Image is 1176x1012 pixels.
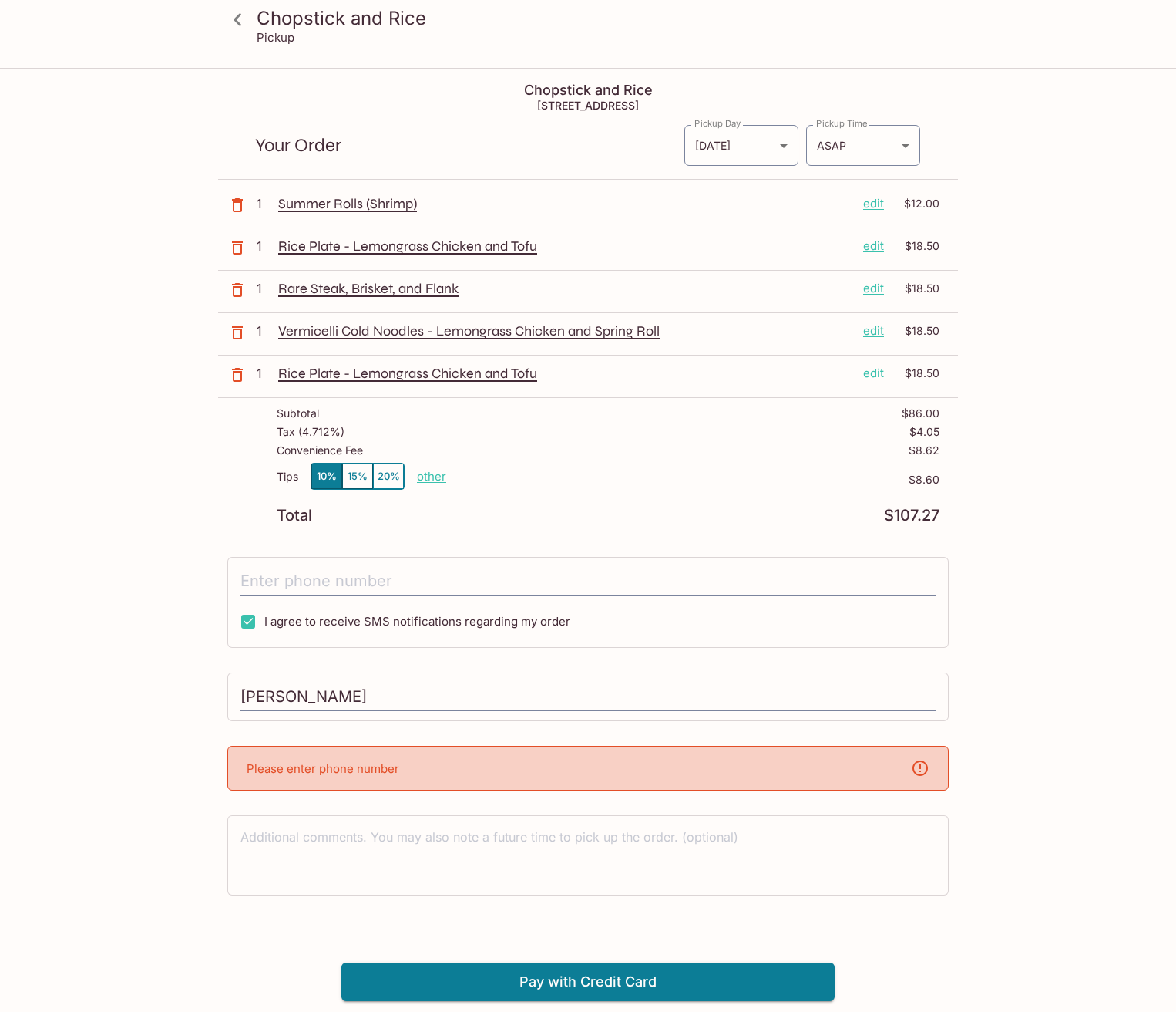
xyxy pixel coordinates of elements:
[255,138,684,153] p: Your Order
[218,82,958,99] h4: Chopstick and Rice
[257,30,294,45] p: Pickup
[909,426,939,438] p: $4.05
[863,238,884,255] p: edit
[694,117,741,130] label: Pickup Day
[277,426,344,438] p: Tax ( 4.712% )
[257,6,946,30] h3: Chopstick and Rice
[684,125,798,166] div: [DATE]
[341,920,835,956] iframe: Secure payment button frame
[257,365,272,382] p: 1
[806,125,920,166] div: ASAP
[240,683,936,712] input: Enter first and last name
[218,99,958,112] h5: [STREET_ADDRESS]
[311,464,342,489] button: 10%
[342,464,373,489] button: 15%
[446,474,939,486] p: $8.60
[884,508,939,523] p: $107.27
[277,444,363,457] p: Convenience Fee
[863,365,884,382] p: edit
[893,365,939,382] p: $18.50
[893,280,939,297] p: $18.50
[278,195,851,212] p: Summer Rolls (Shrimp)
[278,238,851,255] p: Rice Plate - Lemongrass Chicken and Tofu
[278,280,851,297] p: Rare Steak, Brisket, and Flank
[893,322,939,339] p: $18.50
[373,464,404,489] button: 20%
[257,280,272,297] p: 1
[341,963,835,1001] button: Pay with Credit Card
[278,322,851,339] p: Vermicelli Cold Noodles - Lemongrass Chicken and Spring Roll
[863,195,884,212] p: edit
[277,508,312,523] p: Total
[257,238,272,255] p: 1
[902,407,939,420] p: $86.00
[257,322,272,339] p: 1
[264,614,570,629] span: I agree to receive SMS notifications regarding my order
[863,322,884,339] p: edit
[816,117,868,130] label: Pickup Time
[240,567,936,596] input: Enter phone number
[277,471,298,483] p: Tips
[909,444,939,457] p: $8.62
[247,761,399,776] p: Please enter phone number
[893,238,939,255] p: $18.50
[278,365,851,382] p: Rice Plate - Lemongrass Chicken and Tofu
[277,407,319,420] p: Subtotal
[417,469,446,484] button: other
[893,195,939,212] p: $12.00
[863,280,884,297] p: edit
[257,195,272,212] p: 1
